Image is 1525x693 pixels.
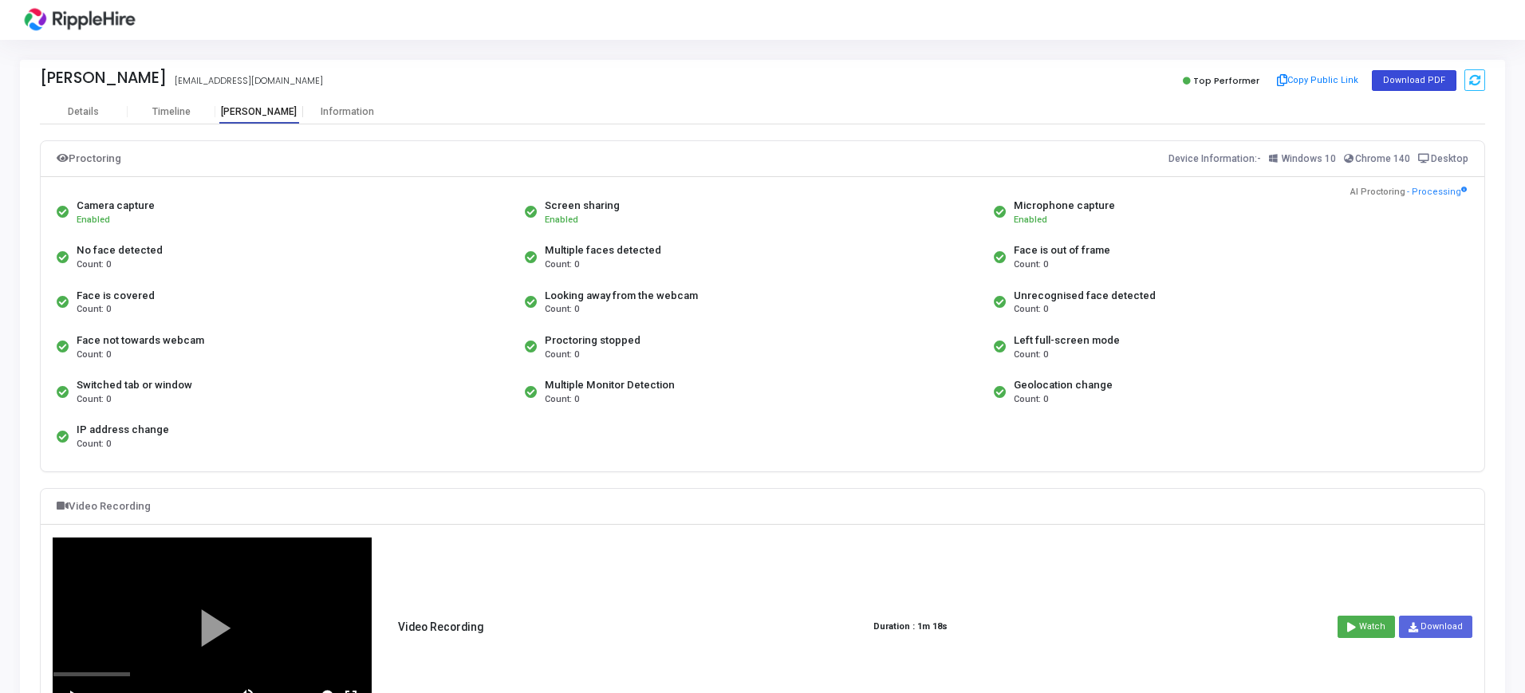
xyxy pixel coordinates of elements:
[1014,393,1048,407] span: Count: 0
[215,106,303,118] div: [PERSON_NAME]
[545,303,579,317] span: Count: 0
[77,377,192,393] div: Switched tab or window
[1407,186,1467,199] span: - Processing
[77,303,111,317] span: Count: 0
[1193,74,1259,87] span: Top Performer
[545,288,698,304] div: Looking away from the webcam
[303,106,391,118] div: Information
[57,149,121,168] div: Proctoring
[1014,348,1048,362] span: Count: 0
[1014,333,1120,348] div: Left full-screen mode
[873,620,948,634] strong: Duration : 1m 18s
[545,242,661,258] div: Multiple faces detected
[1014,258,1048,272] span: Count: 0
[77,198,155,214] div: Camera capture
[1014,242,1110,258] div: Face is out of frame
[77,242,163,258] div: No face detected
[1014,303,1048,317] span: Count: 0
[545,258,579,272] span: Count: 0
[77,333,204,348] div: Face not towards webcam
[1350,186,1405,199] span: AI Proctoring
[545,393,579,407] span: Count: 0
[68,106,99,118] div: Details
[545,377,675,393] div: Multiple Monitor Detection
[1014,288,1156,304] div: Unrecognised face detected
[77,215,110,225] span: Enabled
[1399,616,1472,638] a: Download
[77,393,111,407] span: Count: 0
[77,422,169,438] div: IP address change
[77,348,111,362] span: Count: 0
[77,438,111,451] span: Count: 0
[57,497,151,516] div: Video Recording
[20,4,140,36] img: logo
[1338,616,1395,638] button: Watch
[545,198,620,214] div: Screen sharing
[1014,377,1113,393] div: Geolocation change
[1372,70,1456,91] button: Download PDF
[398,620,483,634] h5: Video Recording
[77,288,155,304] div: Face is covered
[152,106,191,118] div: Timeline
[77,258,111,272] span: Count: 0
[1431,153,1468,164] span: Desktop
[545,348,579,362] span: Count: 0
[1168,149,1469,168] div: Device Information:-
[1355,153,1410,164] span: Chrome 140
[53,672,371,676] div: scrub bar
[1272,69,1364,93] button: Copy Public Link
[1282,153,1336,164] span: Windows 10
[545,215,578,225] span: Enabled
[545,333,640,348] div: Proctoring stopped
[1014,198,1115,214] div: Microphone capture
[40,69,167,87] div: [PERSON_NAME]
[175,74,323,88] div: [EMAIL_ADDRESS][DOMAIN_NAME]
[1014,215,1047,225] span: Enabled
